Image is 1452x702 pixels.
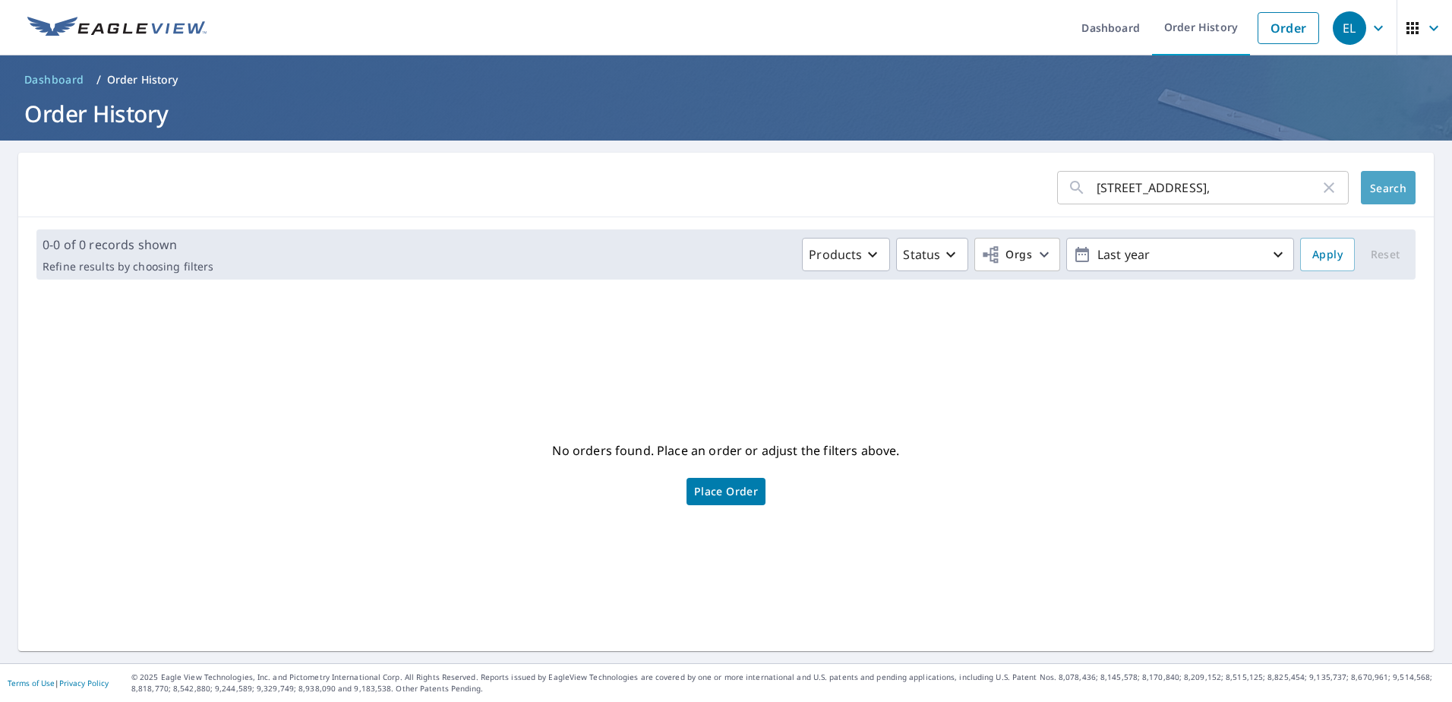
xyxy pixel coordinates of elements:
p: 0-0 of 0 records shown [43,236,213,254]
img: EV Logo [27,17,207,40]
span: Dashboard [24,72,84,87]
button: Search [1361,171,1416,204]
a: Place Order [687,478,765,505]
span: Orgs [981,245,1032,264]
p: Order History [107,72,178,87]
p: Refine results by choosing filters [43,260,213,274]
div: EL [1333,11,1366,45]
span: Search [1373,181,1403,195]
button: Orgs [974,238,1060,271]
p: Status [903,245,940,264]
p: Products [809,245,862,264]
span: Apply [1312,245,1343,264]
button: Products [802,238,890,271]
nav: breadcrumb [18,68,1434,92]
h1: Order History [18,98,1434,129]
input: Address, Report #, Claim ID, etc. [1097,166,1320,209]
p: Last year [1091,242,1269,268]
p: No orders found. Place an order or adjust the filters above. [552,438,899,463]
button: Last year [1066,238,1294,271]
button: Apply [1300,238,1355,271]
p: | [8,678,109,688]
li: / [96,71,101,89]
p: © 2025 Eagle View Technologies, Inc. and Pictometry International Corp. All Rights Reserved. Repo... [131,672,1444,694]
span: Place Order [694,488,758,495]
button: Status [896,238,968,271]
a: Privacy Policy [59,678,109,688]
a: Terms of Use [8,678,55,688]
a: Dashboard [18,68,90,92]
a: Order [1258,12,1319,44]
